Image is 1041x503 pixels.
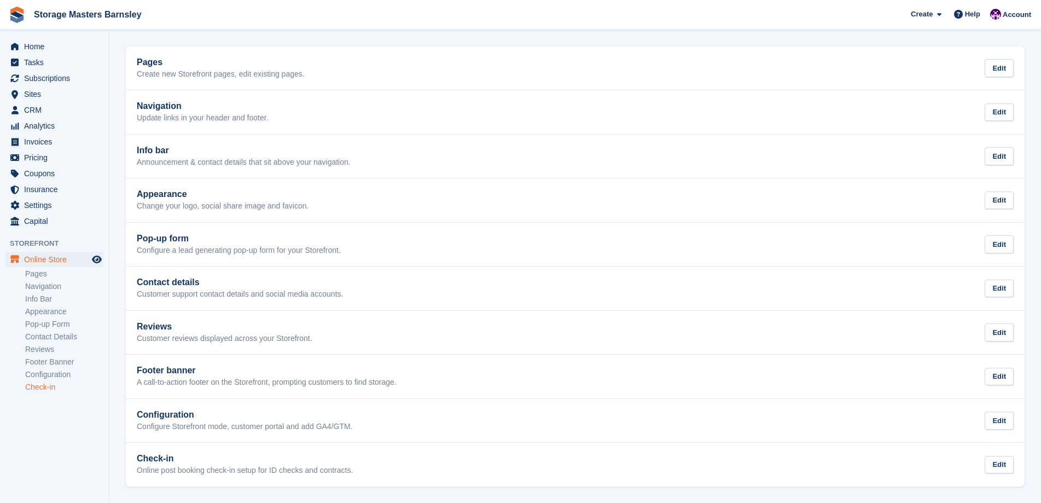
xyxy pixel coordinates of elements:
[5,39,103,54] a: menu
[911,9,933,20] span: Create
[137,70,305,79] p: Create new Storefront pages, edit existing pages.
[126,178,1025,222] a: Appearance Change your logo, social share image and favicon. Edit
[137,334,312,344] p: Customer reviews displayed across your Storefront.
[24,71,90,86] span: Subscriptions
[25,382,103,392] a: Check-in
[126,135,1025,178] a: Info bar Announcement & contact details that sit above your navigation. Edit
[126,90,1025,134] a: Navigation Update links in your header and footer. Edit
[90,253,103,266] a: Preview store
[985,59,1014,77] div: Edit
[137,410,353,420] h2: Configuration
[137,422,353,432] p: Configure Storefront mode, customer portal and add GA4/GTM.
[30,5,146,24] a: Storage Masters Barnsley
[985,280,1014,298] div: Edit
[126,399,1025,443] a: Configuration Configure Storefront mode, customer portal and add GA4/GTM. Edit
[5,166,103,181] a: menu
[25,332,103,342] a: Contact Details
[137,113,269,123] p: Update links in your header and footer.
[25,281,103,292] a: Navigation
[985,368,1014,386] div: Edit
[1003,9,1031,20] span: Account
[5,86,103,102] a: menu
[24,39,90,54] span: Home
[126,443,1025,487] a: Check-in Online post booking check-in setup for ID checks and contracts. Edit
[25,294,103,304] a: Info Bar
[137,366,397,375] h2: Footer banner
[24,102,90,118] span: CRM
[5,134,103,149] a: menu
[25,307,103,317] a: Appearance
[126,223,1025,267] a: Pop-up form Configure a lead generating pop-up form for your Storefront. Edit
[126,355,1025,398] a: Footer banner A call-to-action footer on the Storefront, prompting customers to find storage. Edit
[985,192,1014,210] div: Edit
[5,71,103,86] a: menu
[25,357,103,367] a: Footer Banner
[10,238,109,249] span: Storefront
[24,166,90,181] span: Coupons
[5,252,103,267] a: menu
[137,277,343,287] h2: Contact details
[25,369,103,380] a: Configuration
[25,319,103,329] a: Pop-up Form
[137,378,397,388] p: A call-to-action footer on the Storefront, prompting customers to find storage.
[25,269,103,279] a: Pages
[985,235,1014,253] div: Edit
[24,150,90,165] span: Pricing
[126,311,1025,355] a: Reviews Customer reviews displayed across your Storefront. Edit
[24,198,90,213] span: Settings
[985,147,1014,165] div: Edit
[9,7,25,23] img: stora-icon-8386f47178a22dfd0bd8f6a31ec36ba5ce8667c1dd55bd0f319d3a0aa187defe.svg
[24,55,90,70] span: Tasks
[24,182,90,197] span: Insurance
[137,454,353,464] h2: Check-in
[137,234,341,244] h2: Pop-up form
[24,252,90,267] span: Online Store
[5,102,103,118] a: menu
[5,198,103,213] a: menu
[5,182,103,197] a: menu
[137,57,305,67] h2: Pages
[137,146,351,155] h2: Info bar
[24,134,90,149] span: Invoices
[985,412,1014,430] div: Edit
[5,213,103,229] a: menu
[985,103,1014,122] div: Edit
[5,150,103,165] a: menu
[985,323,1014,342] div: Edit
[137,158,351,167] p: Announcement & contact details that sit above your navigation.
[990,9,1001,20] img: Louise Masters
[137,189,309,199] h2: Appearance
[137,201,309,211] p: Change your logo, social share image and favicon.
[24,118,90,134] span: Analytics
[137,466,353,476] p: Online post booking check-in setup for ID checks and contracts.
[126,267,1025,310] a: Contact details Customer support contact details and social media accounts. Edit
[137,101,269,111] h2: Navigation
[5,118,103,134] a: menu
[25,344,103,355] a: Reviews
[137,246,341,256] p: Configure a lead generating pop-up form for your Storefront.
[24,86,90,102] span: Sites
[985,456,1014,474] div: Edit
[137,290,343,299] p: Customer support contact details and social media accounts.
[126,47,1025,90] a: Pages Create new Storefront pages, edit existing pages. Edit
[137,322,312,332] h2: Reviews
[24,213,90,229] span: Capital
[5,55,103,70] a: menu
[965,9,980,20] span: Help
